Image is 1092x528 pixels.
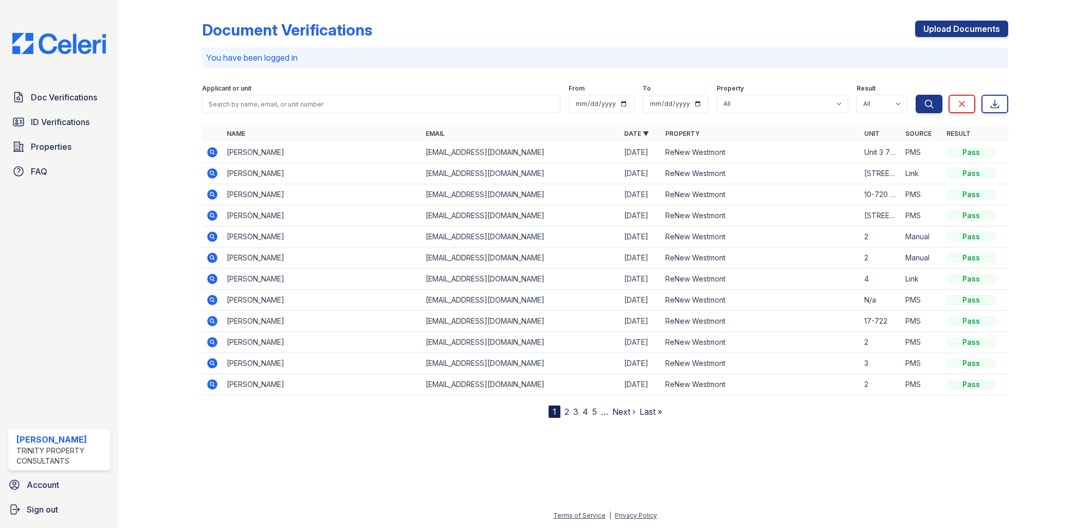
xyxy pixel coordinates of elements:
[947,337,996,347] div: Pass
[8,136,110,157] a: Properties
[901,332,942,353] td: PMS
[860,205,901,226] td: [STREET_ADDRESS]
[860,226,901,248] td: 2
[947,232,996,242] div: Pass
[223,269,422,290] td: [PERSON_NAME]
[620,332,661,353] td: [DATE]
[27,503,58,516] span: Sign out
[422,332,621,353] td: [EMAIL_ADDRESS][DOMAIN_NAME]
[422,142,621,163] td: [EMAIL_ADDRESS][DOMAIN_NAME]
[223,142,422,163] td: [PERSON_NAME]
[901,226,942,248] td: Manual
[8,112,110,132] a: ID Verifications
[422,248,621,269] td: [EMAIL_ADDRESS][DOMAIN_NAME]
[901,142,942,163] td: PMS
[661,332,860,353] td: ReNew Westmont
[717,84,744,93] label: Property
[573,407,578,417] a: 3
[4,33,114,54] img: CE_Logo_Blue-a8612792a0a2168367f1c8372b55b34899dd931a85d93a1a3d3e32e68fde9ad4.png
[422,353,621,374] td: [EMAIL_ADDRESS][DOMAIN_NAME]
[422,205,621,226] td: [EMAIL_ADDRESS][DOMAIN_NAME]
[620,353,661,374] td: [DATE]
[4,499,114,520] a: Sign out
[860,311,901,332] td: 17-722
[947,253,996,263] div: Pass
[620,226,661,248] td: [DATE]
[860,353,901,374] td: 3
[947,210,996,221] div: Pass
[860,248,901,269] td: 2
[620,163,661,184] td: [DATE]
[422,269,621,290] td: [EMAIL_ADDRESS][DOMAIN_NAME]
[601,406,608,418] span: …
[27,479,59,491] span: Account
[223,184,422,205] td: [PERSON_NAME]
[565,407,569,417] a: 2
[422,226,621,248] td: [EMAIL_ADDRESS][DOMAIN_NAME]
[661,184,860,205] td: ReNew Westmont
[860,374,901,395] td: 2
[549,406,560,418] div: 1
[947,189,996,200] div: Pass
[620,269,661,290] td: [DATE]
[592,407,597,417] a: 5
[620,248,661,269] td: [DATE]
[609,512,611,519] div: |
[620,205,661,226] td: [DATE]
[4,474,114,495] a: Account
[553,512,606,519] a: Terms of Service
[422,374,621,395] td: [EMAIL_ADDRESS][DOMAIN_NAME]
[860,184,901,205] td: 10-720 apt 2
[227,130,245,137] a: Name
[16,446,106,466] div: Trinity Property Consultants
[569,84,585,93] label: From
[202,84,251,93] label: Applicant or unit
[947,147,996,157] div: Pass
[16,433,106,446] div: [PERSON_NAME]
[31,140,71,153] span: Properties
[223,311,422,332] td: [PERSON_NAME]
[643,84,651,93] label: To
[223,226,422,248] td: [PERSON_NAME]
[223,290,422,311] td: [PERSON_NAME]
[620,290,661,311] td: [DATE]
[620,374,661,395] td: [DATE]
[901,205,942,226] td: PMS
[206,51,1005,64] p: You have been logged in
[202,95,561,113] input: Search by name, email, or unit number
[620,184,661,205] td: [DATE]
[661,163,860,184] td: ReNew Westmont
[860,269,901,290] td: 4
[661,353,860,374] td: ReNew Westmont
[661,142,860,163] td: ReNew Westmont
[901,353,942,374] td: PMS
[661,205,860,226] td: ReNew Westmont
[31,91,97,103] span: Doc Verifications
[661,374,860,395] td: ReNew Westmont
[947,274,996,284] div: Pass
[422,163,621,184] td: [EMAIL_ADDRESS][DOMAIN_NAME]
[422,184,621,205] td: [EMAIL_ADDRESS][DOMAIN_NAME]
[905,130,932,137] a: Source
[624,130,649,137] a: Date ▼
[860,163,901,184] td: [STREET_ADDRESS]
[422,311,621,332] td: [EMAIL_ADDRESS][DOMAIN_NAME]
[901,248,942,269] td: Manual
[223,163,422,184] td: [PERSON_NAME]
[661,248,860,269] td: ReNew Westmont
[947,358,996,368] div: Pass
[857,84,876,93] label: Result
[947,130,971,137] a: Result
[947,295,996,305] div: Pass
[31,116,89,128] span: ID Verifications
[901,290,942,311] td: PMS
[620,311,661,332] td: [DATE]
[661,311,860,332] td: ReNew Westmont
[8,161,110,182] a: FAQ
[223,353,422,374] td: [PERSON_NAME]
[947,316,996,326] div: Pass
[947,379,996,390] div: Pass
[31,165,47,178] span: FAQ
[901,311,942,332] td: PMS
